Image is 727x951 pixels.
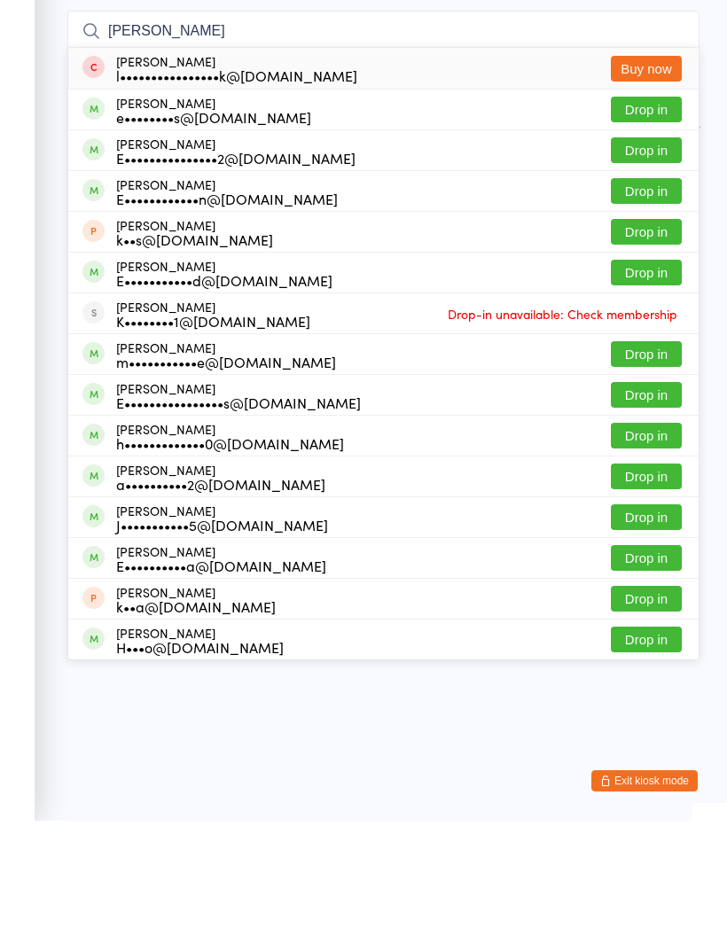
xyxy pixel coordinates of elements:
div: e••••••••s@[DOMAIN_NAME] [116,240,311,254]
div: [PERSON_NAME] [116,471,336,499]
div: [PERSON_NAME] [116,756,284,784]
div: J•••••••••••5@[DOMAIN_NAME] [116,648,328,662]
span: [DATE] 5:30pm [67,63,672,81]
div: k••a@[DOMAIN_NAME] [116,729,276,744]
button: Buy now [611,186,682,212]
button: Drop in [611,675,682,701]
span: Old Church [67,98,700,116]
button: Drop in [611,757,682,783]
button: Drop in [611,227,682,253]
button: Drop in [611,390,682,416]
div: [PERSON_NAME] [116,674,326,703]
div: [PERSON_NAME] [116,226,311,254]
div: E•••••••••••••••2@[DOMAIN_NAME] [116,281,356,295]
div: k••s@[DOMAIN_NAME] [116,362,273,377]
div: K••••••••1@[DOMAIN_NAME] [116,444,310,458]
button: Drop in [611,308,682,334]
div: m•••••••••••e@[DOMAIN_NAME] [116,485,336,499]
div: [PERSON_NAME] [116,348,273,377]
button: Drop in [611,349,682,375]
div: l••••••••••••••••k@[DOMAIN_NAME] [116,199,357,213]
h2: Antigravity Yoga Check-in [67,25,700,54]
div: [PERSON_NAME] [116,267,356,295]
div: E••••••••••••••••s@[DOMAIN_NAME] [116,526,361,540]
input: Search [67,141,700,182]
div: [PERSON_NAME] [116,552,344,581]
button: Drop in [611,472,682,497]
button: Drop in [611,553,682,579]
div: E••••••••••••n@[DOMAIN_NAME] [116,322,338,336]
button: Exit kiosk mode [591,900,698,922]
div: [PERSON_NAME] [116,389,332,417]
div: H•••o@[DOMAIN_NAME] [116,770,284,784]
button: Drop in [611,716,682,742]
div: [PERSON_NAME] [116,308,338,336]
div: E••••••••••a@[DOMAIN_NAME] [116,689,326,703]
span: Fitness Venue [67,81,672,98]
div: [PERSON_NAME] [116,593,325,621]
span: Drop-in unavailable: Check membership [443,431,682,457]
button: Drop in [611,635,682,660]
div: [PERSON_NAME] [116,634,328,662]
div: E•••••••••••d@[DOMAIN_NAME] [116,403,332,417]
button: Drop in [611,594,682,620]
div: h•••••••••••••0@[DOMAIN_NAME] [116,566,344,581]
div: [PERSON_NAME] [116,430,310,458]
button: Drop in [611,512,682,538]
div: [PERSON_NAME] [116,184,357,213]
div: [PERSON_NAME] [116,715,276,744]
button: Drop in [611,268,682,293]
div: a••••••••••2@[DOMAIN_NAME] [116,607,325,621]
div: [PERSON_NAME] [116,511,361,540]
